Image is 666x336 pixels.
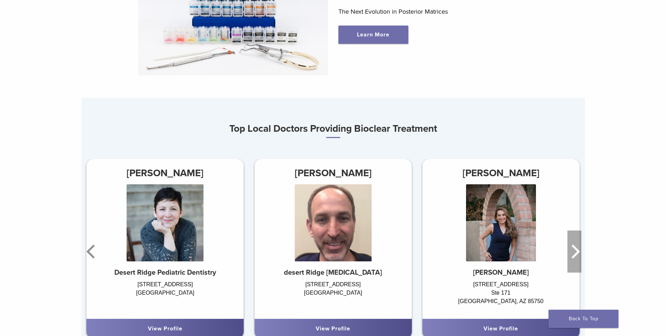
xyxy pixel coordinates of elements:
[422,165,580,181] h3: [PERSON_NAME]
[86,165,244,181] h3: [PERSON_NAME]
[255,165,412,181] h3: [PERSON_NAME]
[255,280,412,312] div: [STREET_ADDRESS] [GEOGRAPHIC_DATA]
[316,325,350,332] a: View Profile
[338,6,528,17] p: The Next Evolution in Posterior Matrices
[81,120,585,138] h3: Top Local Doctors Providing Bioclear Treatment
[114,268,216,277] strong: Desert Ridge Pediatric Dentistry
[466,184,536,261] img: Dr. Lenny Arias
[549,310,618,328] a: Back To Top
[85,231,99,273] button: Previous
[86,280,244,312] div: [STREET_ADDRESS] [GEOGRAPHIC_DATA]
[338,26,408,44] a: Learn More
[473,268,529,277] strong: [PERSON_NAME]
[422,280,580,312] div: [STREET_ADDRESS] Ste 171 [GEOGRAPHIC_DATA], AZ 85750
[127,184,203,261] img: Lidieth Libby
[284,268,382,277] strong: desert Ridge [MEDICAL_DATA]
[148,325,182,332] a: View Profile
[484,325,518,332] a: View Profile
[295,184,372,261] img: Dr. Greg Libby
[567,231,581,273] button: Next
